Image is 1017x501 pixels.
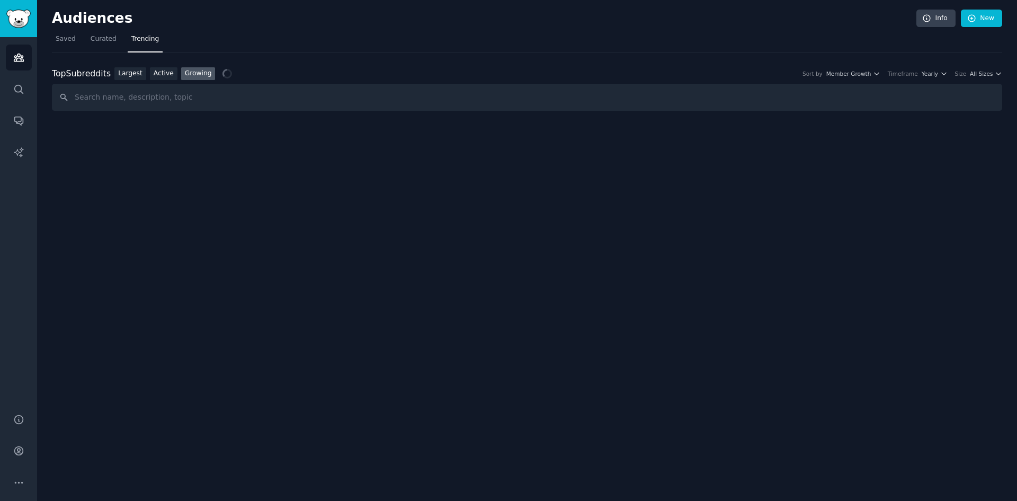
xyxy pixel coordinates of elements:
[52,67,111,81] div: Top Subreddits
[52,10,916,27] h2: Audiences
[916,10,956,28] a: Info
[826,70,880,77] button: Member Growth
[181,67,216,81] a: Growing
[826,70,871,77] span: Member Growth
[150,67,177,81] a: Active
[922,70,938,77] span: Yearly
[888,70,918,77] div: Timeframe
[6,10,31,28] img: GummySearch logo
[922,70,948,77] button: Yearly
[114,67,146,81] a: Largest
[970,70,993,77] span: All Sizes
[802,70,823,77] div: Sort by
[52,31,79,52] a: Saved
[52,84,1002,111] input: Search name, description, topic
[56,34,76,44] span: Saved
[87,31,120,52] a: Curated
[970,70,1002,77] button: All Sizes
[128,31,163,52] a: Trending
[955,70,967,77] div: Size
[131,34,159,44] span: Trending
[961,10,1002,28] a: New
[91,34,117,44] span: Curated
